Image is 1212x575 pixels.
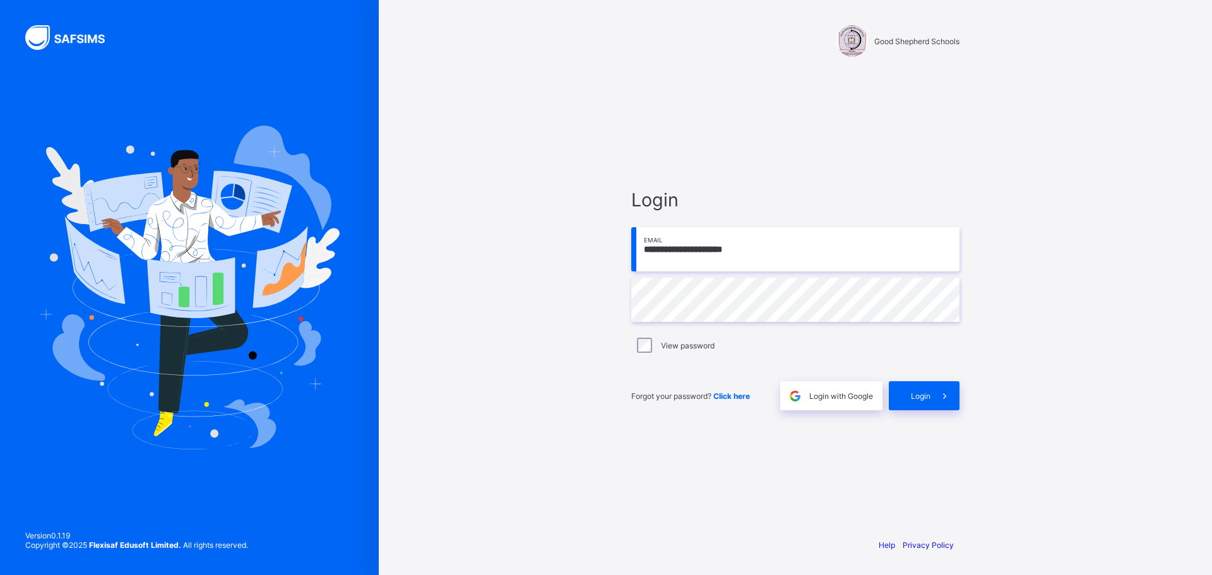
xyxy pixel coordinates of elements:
span: Forgot your password? [631,391,750,401]
a: Click here [713,391,750,401]
span: Login [911,391,930,401]
img: google.396cfc9801f0270233282035f929180a.svg [788,389,802,403]
a: Help [879,540,895,550]
span: Login with Google [809,391,873,401]
label: View password [661,341,715,350]
span: Version 0.1.19 [25,531,248,540]
img: SAFSIMS Logo [25,25,120,50]
span: Copyright © 2025 All rights reserved. [25,540,248,550]
img: Hero Image [39,126,340,449]
span: Good Shepherd Schools [874,37,959,46]
span: Login [631,189,959,211]
a: Privacy Policy [903,540,954,550]
strong: Flexisaf Edusoft Limited. [89,540,181,550]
